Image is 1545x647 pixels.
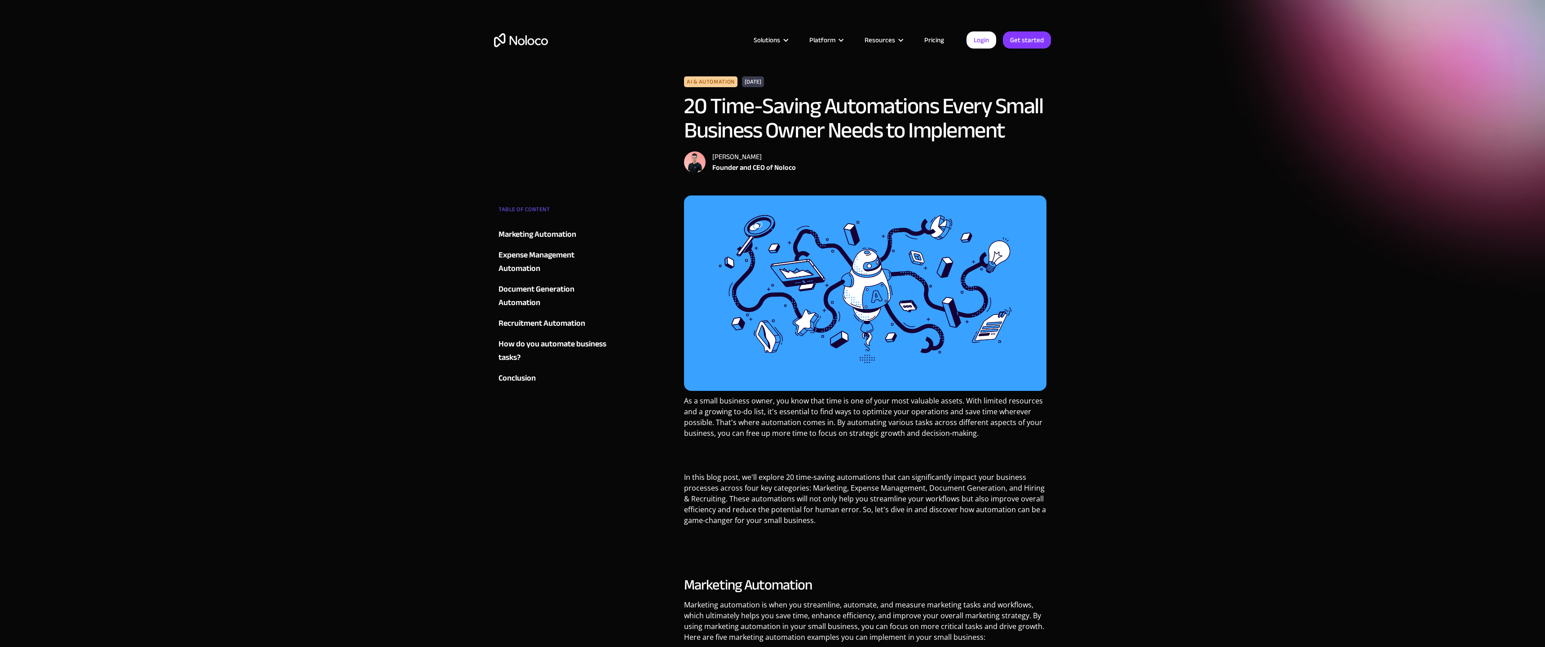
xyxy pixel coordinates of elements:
a: How do you automate business tasks? [499,337,607,364]
a: Login [967,31,996,49]
a: Document Generation Automation [499,283,607,310]
a: Conclusion [499,372,607,385]
h1: 20 Time-Saving Automations Every Small Business Owner Needs to Implement [684,94,1046,142]
div: Recruitment Automation [499,317,585,330]
h2: Marketing Automation [684,576,1046,594]
p: In this blog post, we'll explore 20 time-saving automations that can significantly impact your bu... [684,472,1046,532]
div: Resources [853,34,913,46]
a: Recruitment Automation [499,317,607,330]
p: ‍ [684,450,1046,467]
a: home [494,33,548,47]
div: Conclusion [499,372,536,385]
p: ‍ [684,537,1046,554]
div: Marketing Automation [499,228,576,241]
div: Platform [798,34,853,46]
div: Solutions [742,34,798,46]
div: Resources [865,34,895,46]
div: [PERSON_NAME] [712,151,796,162]
div: TABLE OF CONTENT [499,203,607,221]
div: Platform [809,34,835,46]
a: Get started [1003,31,1051,49]
div: Solutions [754,34,780,46]
a: Expense Management Automation [499,248,607,275]
a: Pricing [913,34,955,46]
div: Founder and CEO of Noloco [712,162,796,173]
a: Marketing Automation [499,228,607,241]
p: As a small business owner, you know that time is one of your most valuable assets. With limited r... [684,395,1046,445]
